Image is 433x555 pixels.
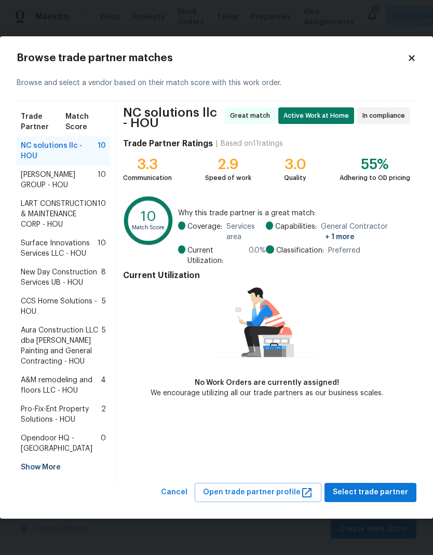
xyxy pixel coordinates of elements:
[249,245,266,266] span: 0.0 %
[21,375,101,396] span: A&M remodeling and floors LLC - HOU
[21,404,101,425] span: Pro-Fix-Ent Property Solutions - HOU
[21,170,98,190] span: [PERSON_NAME] GROUP - HOU
[226,221,266,242] span: Services area
[21,112,65,132] span: Trade Partner
[21,238,98,259] span: Surface Innovations Services LLC - HOU
[157,483,192,502] button: Cancel
[205,159,251,170] div: 2.9
[98,170,106,190] span: 10
[328,245,360,256] span: Preferred
[102,296,106,317] span: 5
[205,173,251,183] div: Speed of work
[98,141,106,161] span: 10
[123,173,172,183] div: Communication
[123,159,172,170] div: 3.3
[17,65,416,101] div: Browse and select a vendor based on their match score with this work order.
[340,173,410,183] div: Adhering to OD pricing
[333,486,408,499] span: Select trade partner
[123,270,410,281] h4: Current Utilization
[123,107,222,128] span: NC solutions llc - HOU
[17,458,110,477] div: Show More
[275,221,317,242] span: Capabilities:
[340,159,410,170] div: 55%
[203,486,313,499] span: Open trade partner profile
[98,199,106,230] span: 10
[21,296,102,317] span: CCS Home Solutions - HOU
[21,199,98,230] span: LART CONSTRUCTION & MAINTENANCE CORP - HOU
[21,433,101,454] span: Opendoor HQ - [GEOGRAPHIC_DATA]
[324,483,416,502] button: Select trade partner
[21,325,102,367] span: Aura Construction LLC dba [PERSON_NAME] Painting and General Contracting - HOU
[187,245,245,266] span: Current Utilization:
[187,221,222,242] span: Coverage:
[230,110,274,121] span: Great match
[65,112,106,132] span: Match Score
[21,141,98,161] span: NC solutions llc - HOU
[221,138,283,149] div: Based on 11 ratings
[98,238,106,259] span: 10
[195,483,321,502] button: Open trade partner profile
[151,388,383,398] div: We encourage utilizing all our trade partners as our business scales.
[276,245,324,256] span: Classification:
[213,138,221,149] div: |
[178,208,410,218] span: Why this trade partner is a great match:
[151,378,383,388] div: No Work Orders are currently assigned!
[101,375,106,396] span: 4
[362,110,409,121] span: In compliance
[132,225,165,230] text: Match Score
[101,433,106,454] span: 0
[17,53,407,63] h2: Browse trade partner matches
[101,267,106,288] span: 8
[21,267,101,288] span: New Day Construction Services UB - HOU
[102,325,106,367] span: 5
[284,173,306,183] div: Quality
[321,221,410,242] span: General Contractor
[101,404,106,425] span: 2
[123,138,213,149] h4: Trade Partner Ratings
[325,233,355,241] span: + 1 more
[284,159,306,170] div: 3.0
[141,210,156,224] text: 10
[161,486,187,499] span: Cancel
[283,110,353,121] span: Active Work at Home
